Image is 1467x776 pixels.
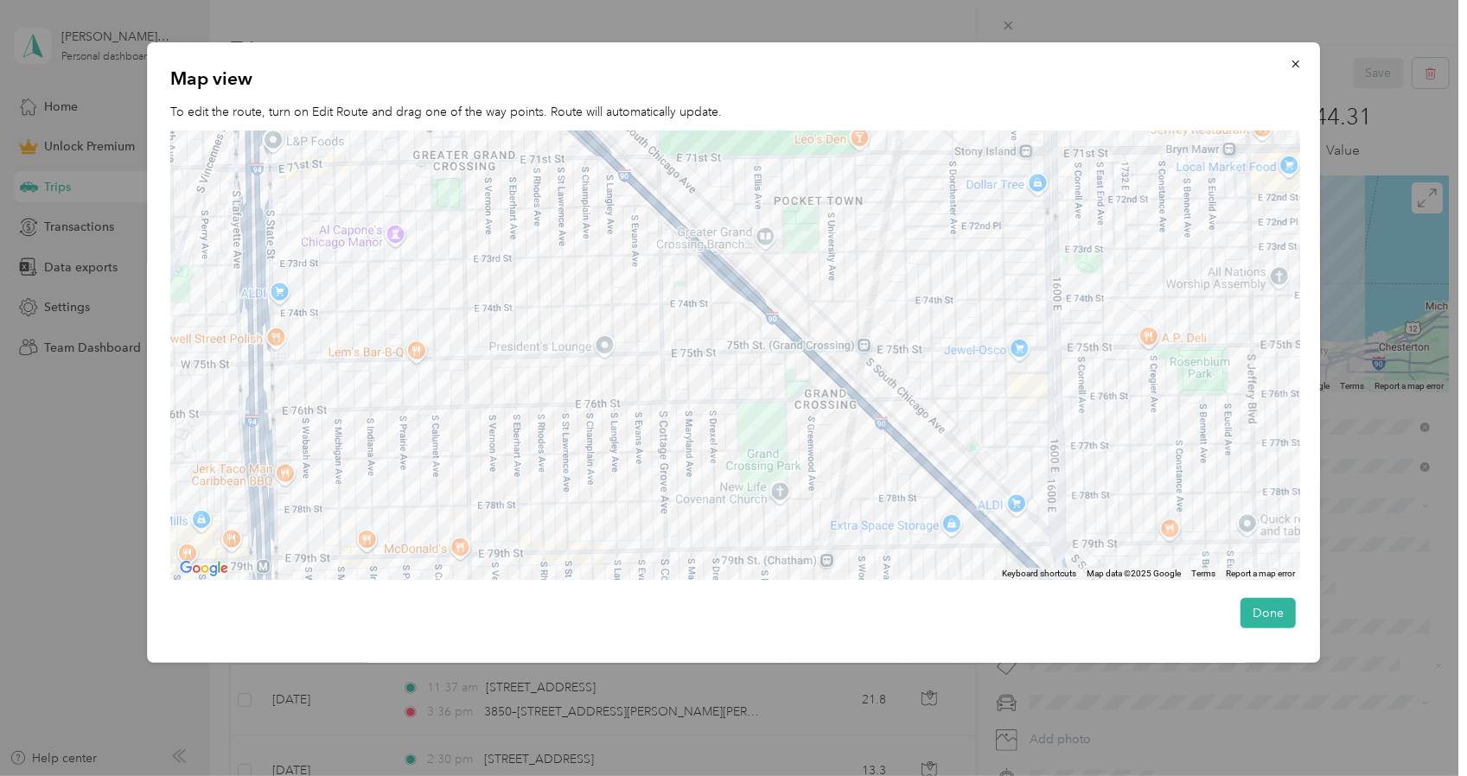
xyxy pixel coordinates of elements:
a: Terms (opens in new tab) [1191,569,1215,578]
iframe: Everlance-gr Chat Button Frame [1370,679,1467,776]
p: To edit the route, turn on Edit Route and drag one of the way points. Route will automatically up... [171,103,1297,121]
img: Google [175,557,233,580]
span: Map data ©2025 Google [1087,569,1181,578]
p: Map view [171,67,1297,91]
button: Done [1241,598,1296,628]
button: Keyboard shortcuts [1002,568,1076,580]
a: Report a map error [1226,569,1295,578]
a: Open this area in Google Maps (opens a new window) [175,557,233,580]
